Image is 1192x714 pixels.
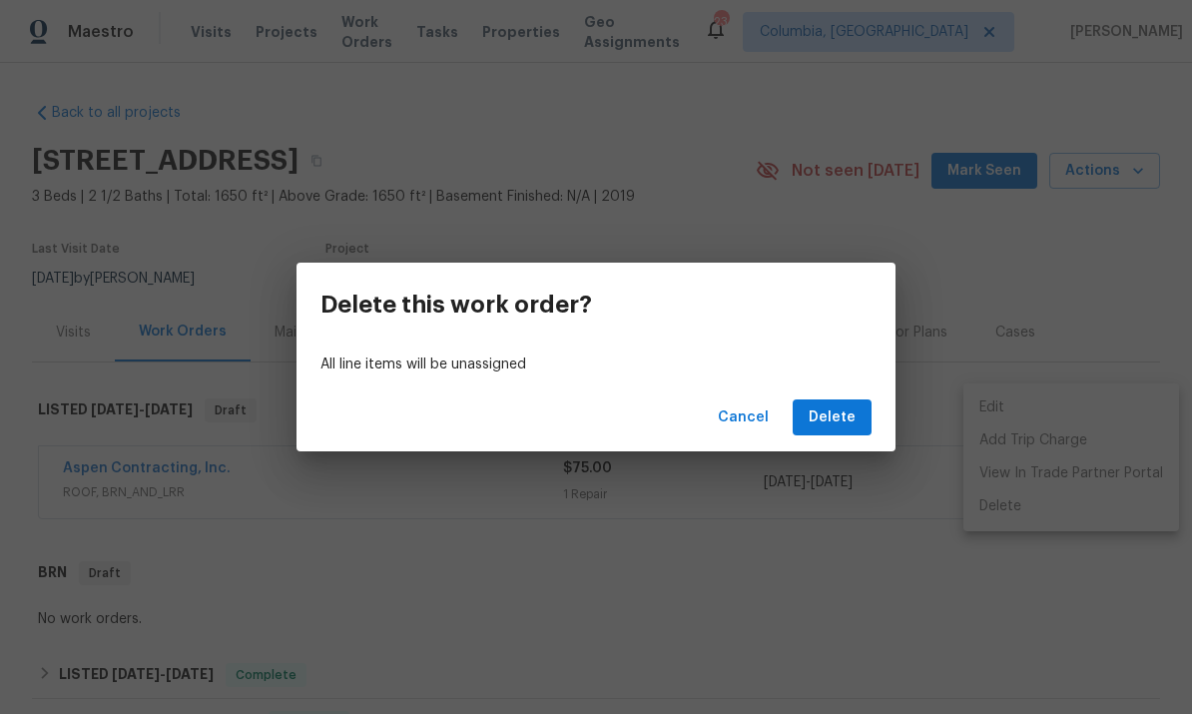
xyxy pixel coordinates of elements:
[320,291,592,319] h3: Delete this work order?
[320,355,872,375] p: All line items will be unassigned
[793,399,872,436] button: Delete
[809,405,856,430] span: Delete
[718,405,769,430] span: Cancel
[710,399,777,436] button: Cancel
